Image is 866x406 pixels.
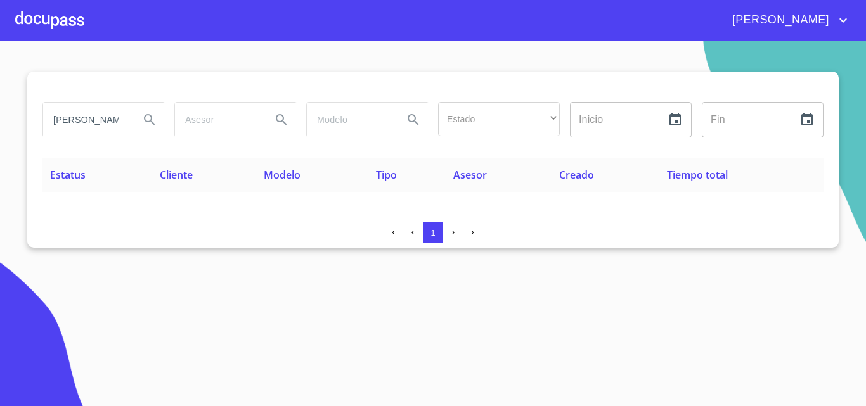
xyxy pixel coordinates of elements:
[264,168,301,182] span: Modelo
[667,168,728,182] span: Tiempo total
[50,168,86,182] span: Estatus
[376,168,397,182] span: Tipo
[559,168,594,182] span: Creado
[160,168,193,182] span: Cliente
[723,10,851,30] button: account of current user
[723,10,836,30] span: [PERSON_NAME]
[398,105,429,135] button: Search
[430,228,435,238] span: 1
[266,105,297,135] button: Search
[134,105,165,135] button: Search
[423,222,443,243] button: 1
[43,103,129,137] input: search
[438,102,560,136] div: ​
[453,168,487,182] span: Asesor
[175,103,261,137] input: search
[307,103,393,137] input: search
